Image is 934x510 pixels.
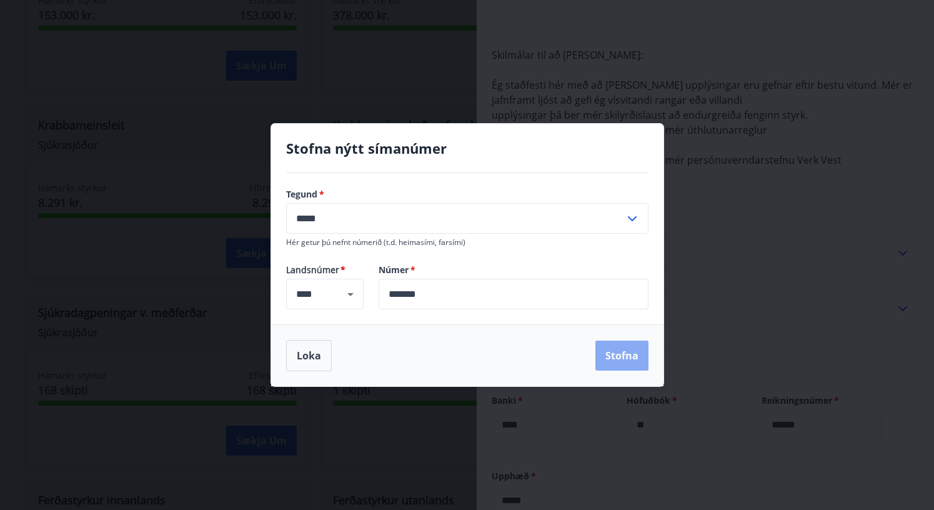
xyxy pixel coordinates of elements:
h4: Stofna nýtt símanúmer [286,139,648,157]
span: Landsnúmer [286,264,364,276]
span: Hér getur þú nefnt númerið (t.d. heimasími, farsími) [286,237,465,247]
label: Tegund [286,188,648,201]
div: Númer [379,279,648,309]
button: Open [342,286,359,303]
label: Númer [379,264,648,276]
button: Stofna [595,341,648,371]
button: Loka [286,340,332,371]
